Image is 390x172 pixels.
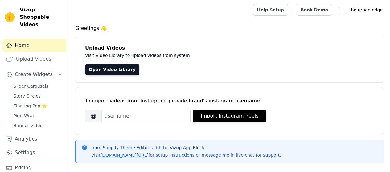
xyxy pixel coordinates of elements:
[101,153,149,158] a: [DOMAIN_NAME][URL]
[193,110,266,122] button: Import Instagram Reels
[85,110,102,122] span: @
[10,102,66,110] a: Floating-Pop ⭐
[347,4,385,15] p: the urban edge
[14,103,47,109] span: Floating-Pop ⭐
[253,4,288,16] a: Help Setup
[2,53,66,65] a: Upload Videos
[2,133,66,145] a: Analytics
[91,152,281,158] p: Visit for setup instructions or message me in live chat for support.
[102,110,191,122] input: username
[14,93,41,99] span: Story Circles
[91,145,281,151] p: from Shopify Theme Editor, add the Vizup App Block
[15,71,53,78] span: Create Widgets
[14,122,43,129] span: Banner Video
[2,146,66,159] a: Settings
[85,97,374,105] div: To import videos from Instagram, provide brand's instagram username
[5,12,15,22] img: Vizup
[14,83,48,89] span: Slider Carousels
[14,113,35,119] span: Grid Wrap
[20,6,64,28] span: Vizup Shoppable Videos
[2,39,66,52] a: Home
[10,111,66,120] a: Grid Wrap
[85,64,139,75] a: Open Video Library
[337,4,385,15] button: T the urban edge
[85,44,374,52] h4: Upload Videos
[10,121,66,130] a: Banner Video
[75,25,384,32] h4: Greetings 👋!
[85,52,361,59] p: Visit Video Library to upload videos from system
[297,4,332,16] a: Book Demo
[2,68,66,81] button: Create Widgets
[10,82,66,90] a: Slider Carousels
[10,92,66,100] a: Story Circles
[340,7,344,13] text: T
